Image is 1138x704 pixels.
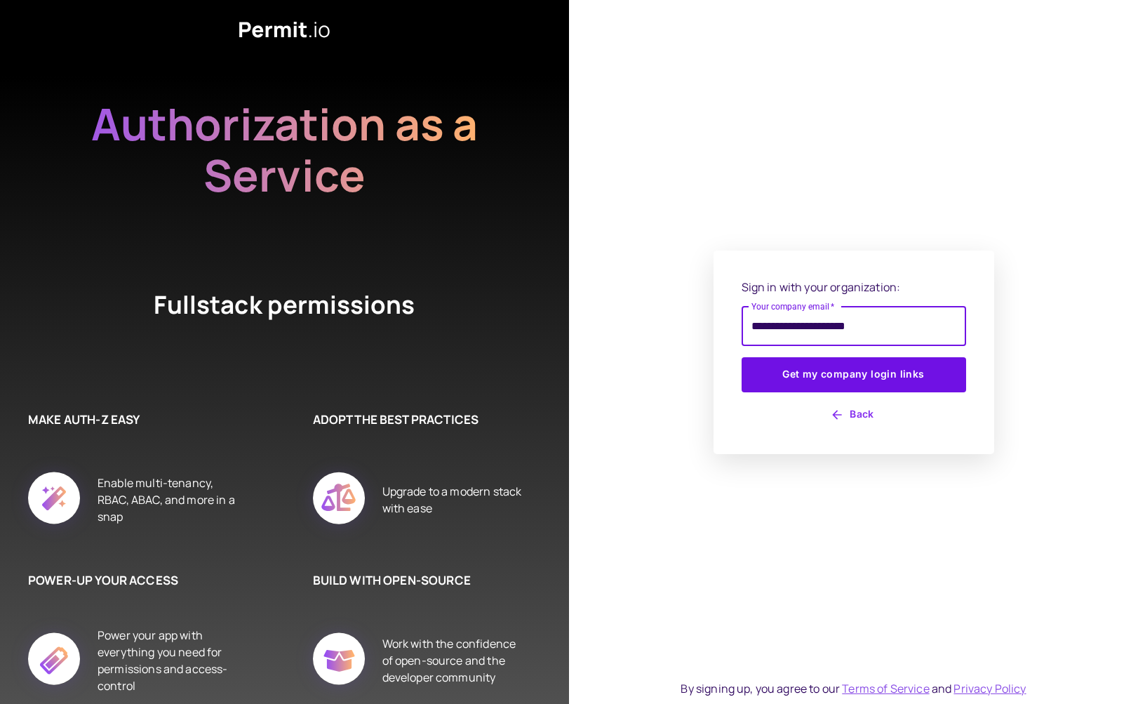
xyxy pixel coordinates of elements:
p: Sign in with your organization: [742,279,966,295]
h6: BUILD WITH OPEN-SOURCE [313,571,528,590]
div: Work with the confidence of open-source and the developer community [382,617,528,704]
button: Back [742,404,966,426]
div: By signing up, you agree to our and [681,680,1026,697]
h4: Fullstack permissions [102,288,467,355]
div: Upgrade to a modern stack with ease [382,456,528,543]
a: Terms of Service [842,681,929,696]
h6: ADOPT THE BEST PRACTICES [313,411,528,429]
h6: POWER-UP YOUR ACCESS [28,571,243,590]
h6: MAKE AUTH-Z EASY [28,411,243,429]
label: Your company email [751,300,835,312]
div: Enable multi-tenancy, RBAC, ABAC, and more in a snap [98,456,243,543]
div: Power your app with everything you need for permissions and access-control [98,617,243,704]
a: Privacy Policy [953,681,1026,696]
button: Get my company login links [742,357,966,392]
h2: Authorization as a Service [46,98,523,219]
